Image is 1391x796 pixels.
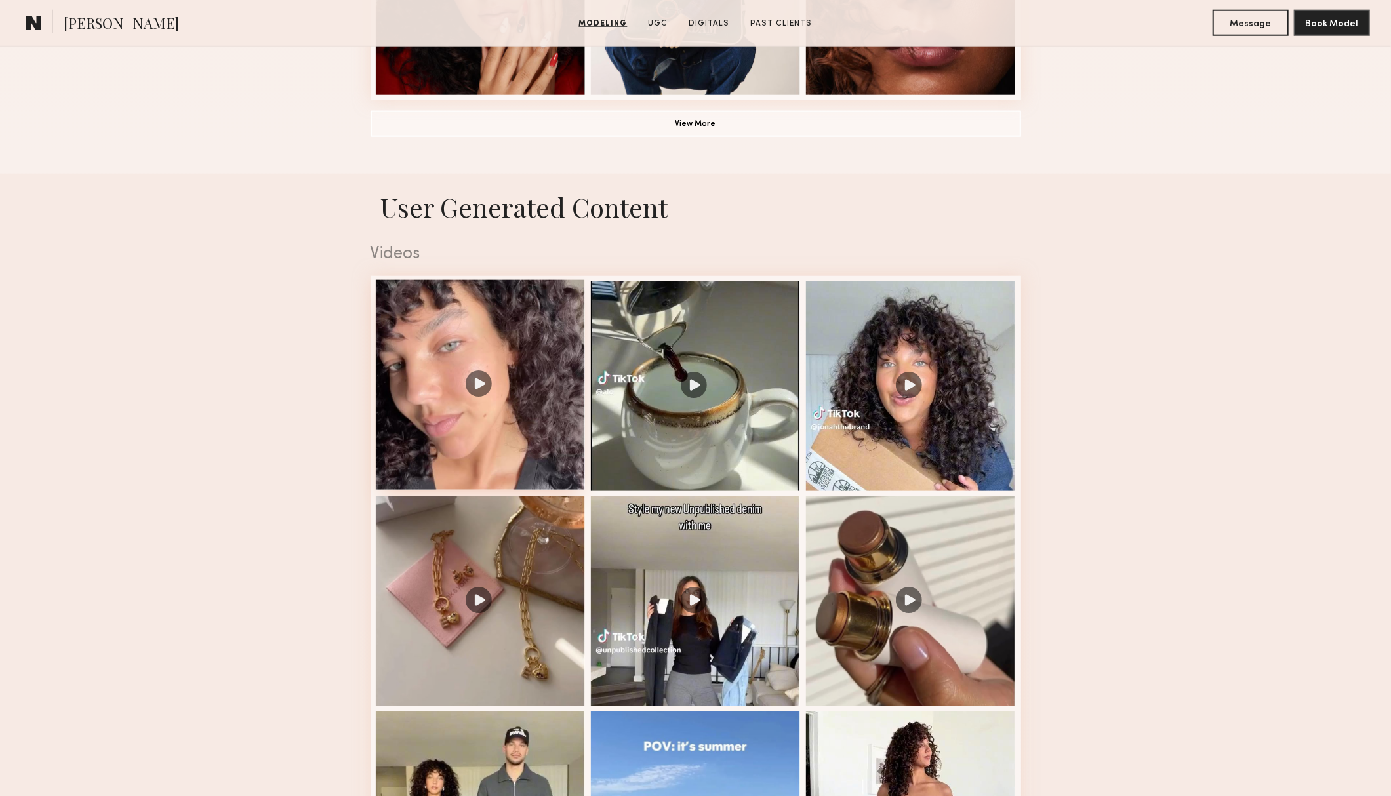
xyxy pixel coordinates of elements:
[64,13,179,36] span: [PERSON_NAME]
[360,189,1032,224] h1: User Generated Content
[1294,10,1370,36] button: Book Model
[371,111,1021,137] button: View More
[1294,17,1370,28] a: Book Model
[746,18,818,30] a: Past Clients
[684,18,735,30] a: Digitals
[371,246,1021,263] div: Videos
[643,18,674,30] a: UGC
[1213,10,1289,36] button: Message
[574,18,633,30] a: Modeling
